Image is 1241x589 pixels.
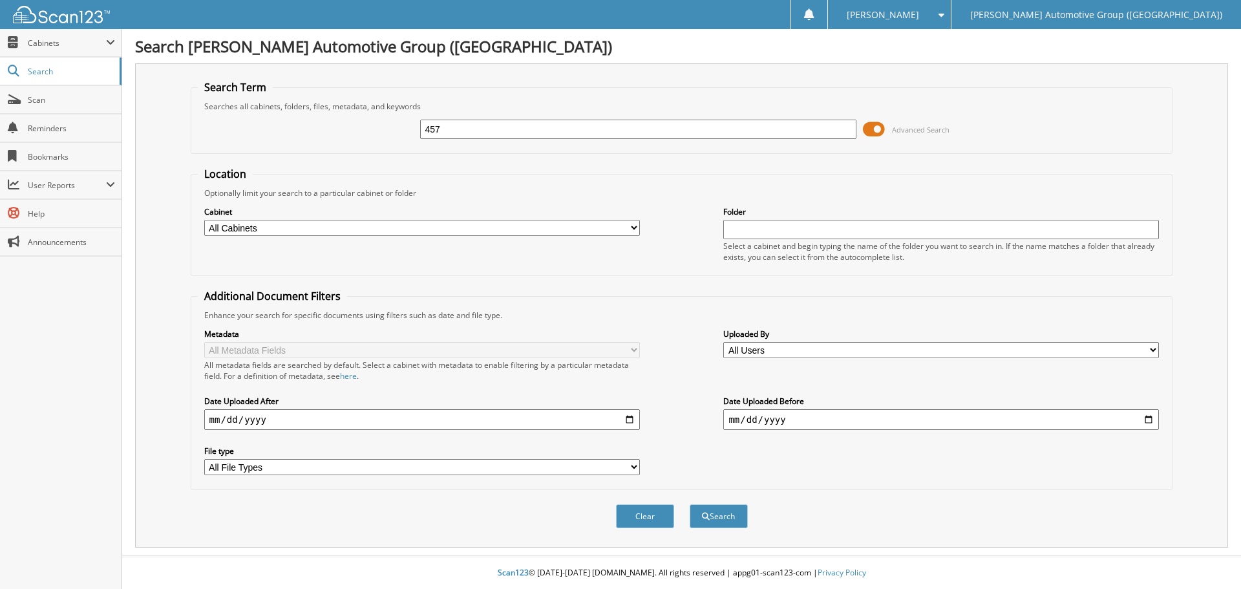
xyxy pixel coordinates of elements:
[723,396,1159,407] label: Date Uploaded Before
[1176,527,1241,589] iframe: Chat Widget
[723,241,1159,262] div: Select a cabinet and begin typing the name of the folder you want to search in. If the name match...
[847,11,919,19] span: [PERSON_NAME]
[498,567,529,578] span: Scan123
[198,310,1166,321] div: Enhance your search for specific documents using filters such as date and file type.
[28,37,106,48] span: Cabinets
[818,567,866,578] a: Privacy Policy
[204,396,640,407] label: Date Uploaded After
[198,289,347,303] legend: Additional Document Filters
[690,504,748,528] button: Search
[28,94,115,105] span: Scan
[204,445,640,456] label: File type
[28,151,115,162] span: Bookmarks
[892,125,949,134] span: Advanced Search
[723,409,1159,430] input: end
[616,504,674,528] button: Clear
[204,409,640,430] input: start
[135,36,1228,57] h1: Search [PERSON_NAME] Automotive Group ([GEOGRAPHIC_DATA])
[204,328,640,339] label: Metadata
[198,101,1166,112] div: Searches all cabinets, folders, files, metadata, and keywords
[28,208,115,219] span: Help
[28,123,115,134] span: Reminders
[340,370,357,381] a: here
[28,180,106,191] span: User Reports
[122,557,1241,589] div: © [DATE]-[DATE] [DOMAIN_NAME]. All rights reserved | appg01-scan123-com |
[970,11,1222,19] span: [PERSON_NAME] Automotive Group ([GEOGRAPHIC_DATA])
[13,6,110,23] img: scan123-logo-white.svg
[198,187,1166,198] div: Optionally limit your search to a particular cabinet or folder
[204,359,640,381] div: All metadata fields are searched by default. Select a cabinet with metadata to enable filtering b...
[723,328,1159,339] label: Uploaded By
[28,237,115,248] span: Announcements
[204,206,640,217] label: Cabinet
[28,66,113,77] span: Search
[198,167,253,181] legend: Location
[198,80,273,94] legend: Search Term
[723,206,1159,217] label: Folder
